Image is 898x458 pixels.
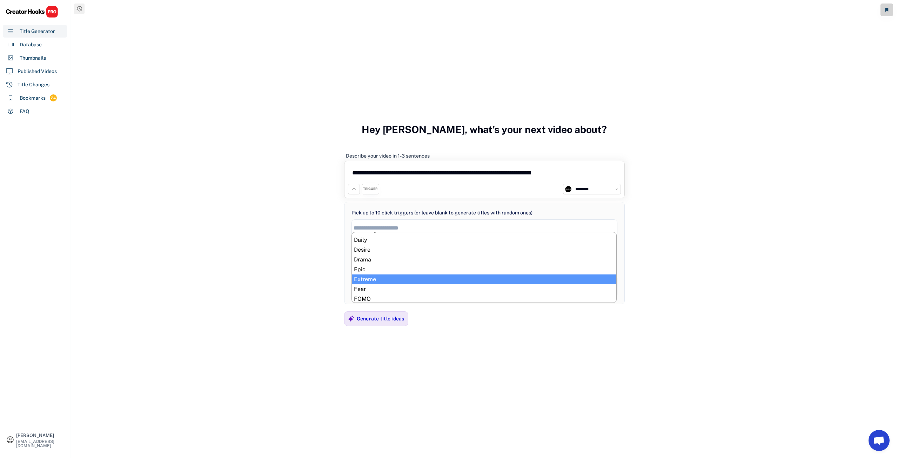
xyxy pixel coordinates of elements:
[16,433,64,438] div: [PERSON_NAME]
[352,245,616,255] li: Desire
[16,439,64,448] div: [EMAIL_ADDRESS][DOMAIN_NAME]
[20,28,55,35] div: Title Generator
[20,41,42,48] div: Database
[565,186,571,192] img: channels4_profile.jpg
[363,187,377,191] div: TRIGGER
[352,294,616,304] li: FOMO
[20,108,29,115] div: FAQ
[18,68,57,75] div: Published Videos
[352,284,616,294] li: Fear
[869,430,890,451] a: Open chat
[352,274,616,284] li: Extreme
[352,265,616,274] li: Epic
[357,316,404,322] div: Generate title ideas
[351,209,532,217] div: Pick up to 10 click triggers (or leave blank to generate titles with random ones)
[6,6,58,18] img: CHPRO%20Logo.svg
[20,94,46,102] div: Bookmarks
[352,235,616,245] li: Daily
[50,95,57,101] div: 24
[346,153,430,159] div: Describe your video in 1-3 sentences
[352,255,616,265] li: Drama
[20,54,46,62] div: Thumbnails
[362,116,607,143] h3: Hey [PERSON_NAME], what's your next video about?
[18,81,49,88] div: Title Changes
